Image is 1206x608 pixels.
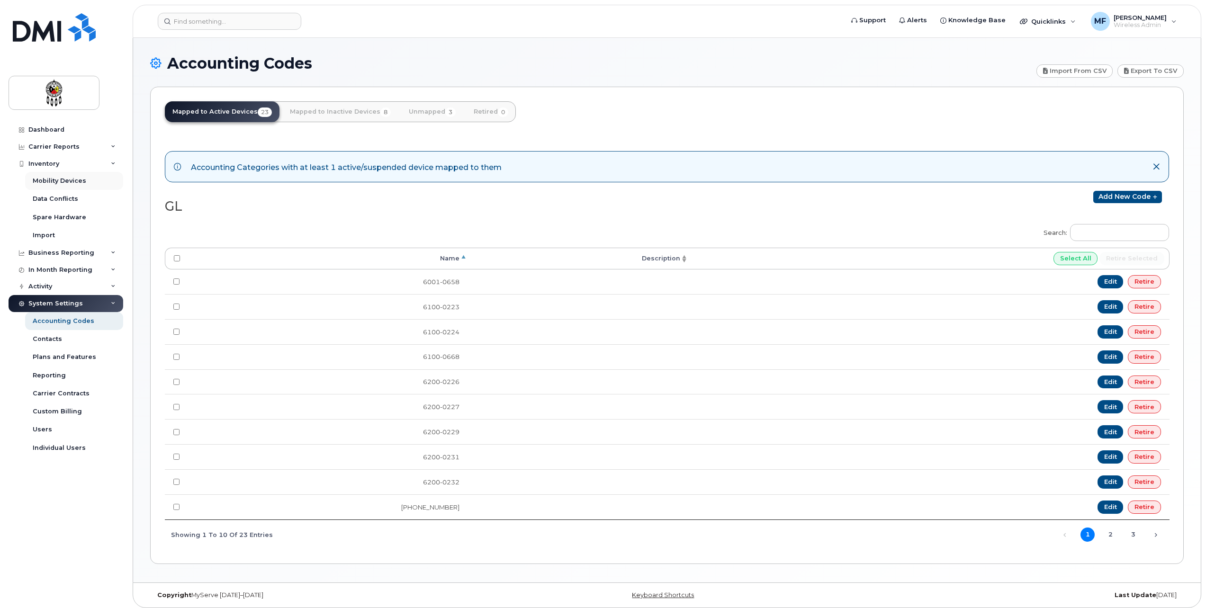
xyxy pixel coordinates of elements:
td: 6200-0231 [189,444,468,469]
a: 1 [1080,528,1095,542]
a: Edit [1098,325,1124,339]
a: Edit [1098,275,1124,288]
input: Search: [1070,224,1169,241]
a: Retire [1128,275,1161,288]
label: Search: [1037,218,1169,244]
td: 6200-0227 [189,394,468,419]
h1: Accounting Codes [150,55,1032,72]
a: Mapped to Inactive Devices [282,101,398,122]
a: Edit [1098,350,1124,364]
a: Export to CSV [1117,64,1184,78]
td: 6100-0223 [189,294,468,319]
td: 6200-0232 [189,469,468,494]
td: 6200-0226 [189,369,468,394]
a: 2 [1103,528,1117,542]
div: Accounting Categories with at least 1 active/suspended device mapped to them [191,160,502,173]
td: 6100-0668 [189,344,468,369]
td: 6200-0229 [189,419,468,444]
a: Retire [1128,501,1161,514]
a: Retire [1128,475,1161,489]
a: Retire [1128,325,1161,339]
div: MyServe [DATE]–[DATE] [150,591,495,599]
th: Name: activate to sort column descending [189,248,468,269]
div: Showing 1 to 10 of 23 entries [165,526,273,542]
a: Previous [1058,528,1072,542]
a: Edit [1098,300,1124,313]
a: Retire [1128,376,1161,389]
a: Edit [1098,501,1124,514]
span: 0 [498,107,508,117]
a: Unmapped [401,101,463,122]
a: Edit [1098,376,1124,389]
a: Retire [1128,300,1161,313]
td: [PHONE_NUMBER] [189,494,468,519]
a: Edit [1098,475,1124,489]
a: Retire [1128,425,1161,438]
span: 8 [380,107,391,117]
a: Next [1149,528,1163,542]
a: Retire [1128,350,1161,364]
a: Edit [1098,425,1124,438]
span: 23 [258,107,272,117]
a: Edit [1098,450,1124,464]
a: Keyboard Shortcuts [632,591,694,599]
h2: GL [165,199,659,214]
a: Add new code [1093,191,1162,203]
a: Edit [1098,400,1124,413]
a: Import from CSV [1036,64,1113,78]
th: Description: activate to sort column ascending [468,248,689,269]
td: 6100-0224 [189,319,468,344]
a: 3 [1126,528,1140,542]
div: [DATE] [839,591,1184,599]
span: 3 [445,107,456,117]
input: Select All [1053,252,1098,265]
strong: Last Update [1115,591,1156,599]
a: Retired [466,101,516,122]
td: 6001-0658 [189,269,468,294]
a: Retire [1128,400,1161,413]
a: Mapped to Active Devices [165,101,279,122]
a: Retire [1128,450,1161,464]
strong: Copyright [157,591,191,599]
